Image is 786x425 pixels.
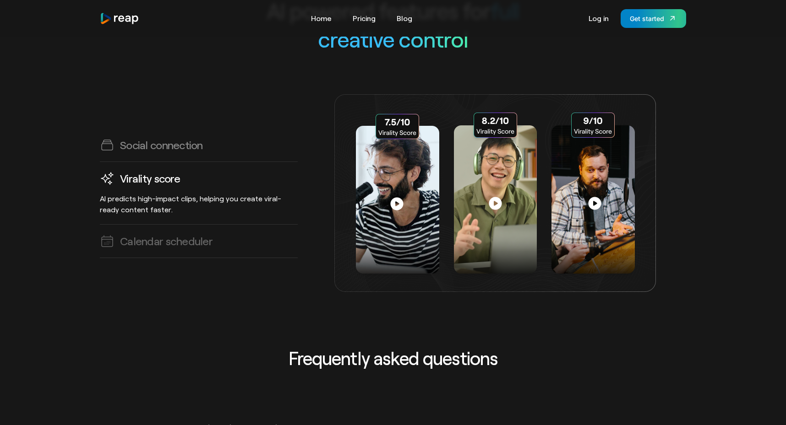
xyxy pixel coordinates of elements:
[202,347,584,369] h2: Frequently asked questions
[100,193,298,215] p: AI predicts high-impact clips, helping you create viral-ready content faster.
[120,171,180,185] h3: Virality score
[120,234,213,248] h3: Calendar scheduler
[306,11,336,26] a: Home
[334,94,656,292] img: Virality Score
[120,138,203,152] h3: Social connection
[584,11,613,26] a: Log in
[621,9,686,28] a: Get started
[630,14,664,23] div: Get started
[392,11,417,26] a: Blog
[348,11,380,26] a: Pricing
[100,12,139,25] a: home
[100,12,139,25] img: reap logo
